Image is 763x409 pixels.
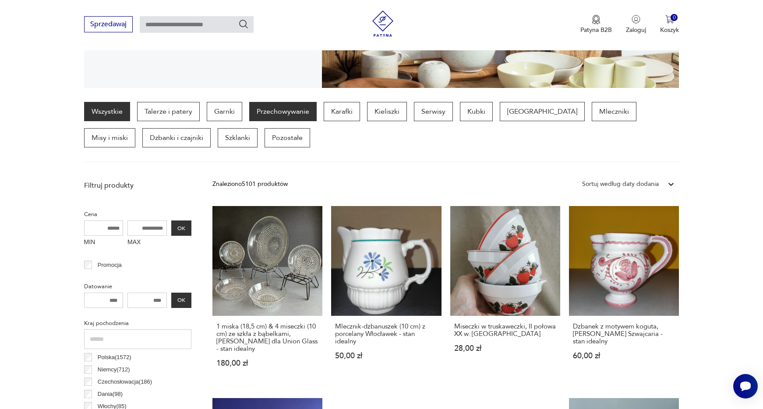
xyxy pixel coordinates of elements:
[335,323,437,345] h3: Mlecznik-dzbanuszek (10 cm) z porcelany Włocławek - stan idealny
[84,102,130,121] a: Wszystkie
[98,377,152,387] p: Czechosłowacja ( 186 )
[367,102,407,121] a: Kieliszki
[450,206,560,384] a: Miseczki w truskaweczki, II połowa XX w. LubianaMiseczki w truskaweczki, II połowa XX w. [GEOGRAP...
[660,26,679,34] p: Koszyk
[212,206,322,384] a: 1 miska (18,5 cm) & 4 miseczki (10 cm) ze szkła z bąbelkami, Pavel Panek dla Union Glass - stan i...
[171,293,191,308] button: OK
[98,260,122,270] p: Promocja
[580,15,612,34] a: Ikona medaluPatyna B2B
[238,19,249,29] button: Szukaj
[265,128,310,147] a: Pozostałe
[84,318,191,328] p: Kraj pochodzenia
[137,102,200,121] a: Talerze i patery
[84,282,191,291] p: Datowanie
[84,236,124,250] label: MIN
[171,220,191,236] button: OK
[249,102,317,121] a: Przechowywanie
[370,10,396,37] img: Patyna - sklep z meblami i dekoracjami vintage
[84,181,191,190] p: Filtruj produkty
[324,102,360,121] a: Karafki
[500,102,585,121] a: [GEOGRAPHIC_DATA]
[84,22,133,28] a: Sprzedawaj
[142,128,211,147] a: Dzbanki i czajniki
[98,365,130,374] p: Niemcy ( 712 )
[460,102,493,121] a: Kubki
[84,16,133,32] button: Sprzedawaj
[626,26,646,34] p: Zaloguj
[573,352,675,360] p: 60,00 zł
[414,102,453,121] a: Serwisy
[84,210,191,219] p: Cena
[127,236,167,250] label: MAX
[454,345,556,352] p: 28,00 zł
[660,15,679,34] button: 0Koszyk
[592,15,601,24] img: Ikona medalu
[592,102,636,121] a: Mleczniki
[626,15,646,34] button: Zaloguj
[580,15,612,34] button: Patyna B2B
[218,128,258,147] a: Szklanki
[582,179,659,189] div: Sortuj według daty dodania
[216,323,318,353] h3: 1 miska (18,5 cm) & 4 miseczki (10 cm) ze szkła z bąbelkami, [PERSON_NAME] dla Union Glass - stan...
[212,179,288,189] div: Znaleziono 5101 produktów
[580,26,612,34] p: Patyna B2B
[216,360,318,367] p: 180,00 zł
[331,206,441,384] a: Mlecznik-dzbanuszek (10 cm) z porcelany Włocławek - stan idealnyMlecznik-dzbanuszek (10 cm) z por...
[335,352,437,360] p: 50,00 zł
[98,353,131,362] p: Polska ( 1572 )
[733,374,758,399] iframe: Smartsupp widget button
[569,206,679,384] a: Dzbanek z motywem koguta, Macrol Losone Szwajcaria - stan idealnyDzbanek z motywem koguta, [PERSO...
[98,389,123,399] p: Dania ( 98 )
[207,102,242,121] a: Garnki
[84,128,135,147] a: Misy i miski
[632,15,640,24] img: Ikonka użytkownika
[454,323,556,338] h3: Miseczki w truskaweczki, II połowa XX w. [GEOGRAPHIC_DATA]
[573,323,675,345] h3: Dzbanek z motywem koguta, [PERSON_NAME] Szwajcaria - stan idealny
[665,15,674,24] img: Ikona koszyka
[671,14,678,21] div: 0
